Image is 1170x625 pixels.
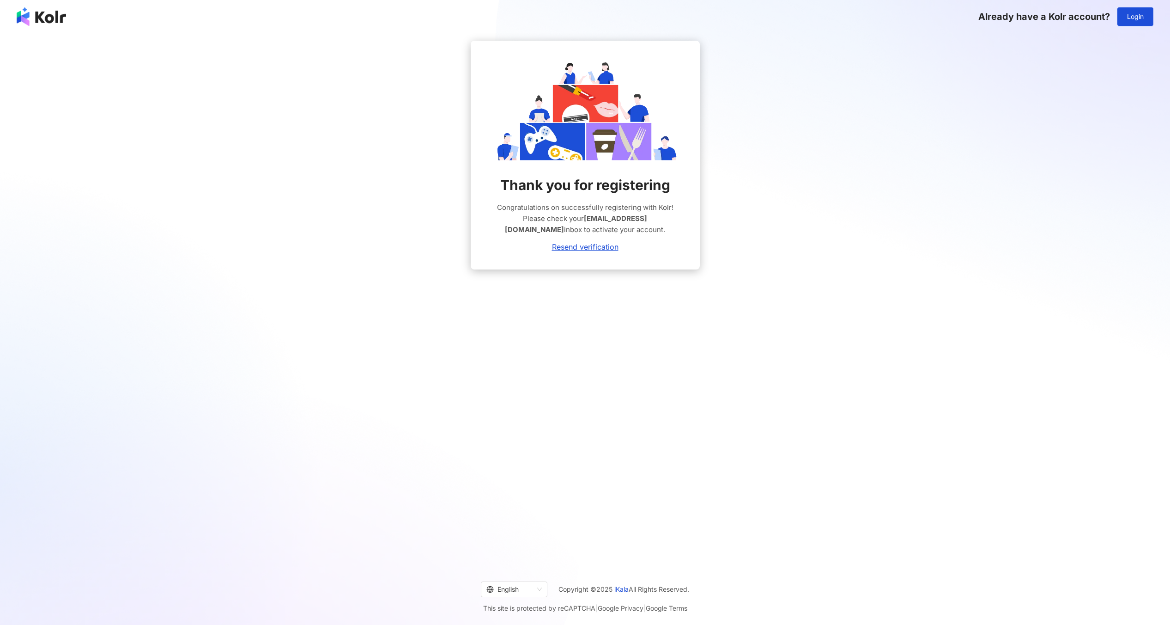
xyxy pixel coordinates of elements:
a: iKala [614,585,629,593]
img: logo [17,7,66,26]
span: Copyright © 2025 All Rights Reserved. [558,584,689,595]
button: Login [1117,7,1153,26]
img: register success [493,59,678,160]
span: [EMAIL_ADDRESS][DOMAIN_NAME] [505,214,647,234]
span: Congratulations on successfully registering with Kolr! Please check your inbox to activate your a... [493,202,678,235]
a: Google Terms [646,604,687,612]
span: | [643,604,646,612]
a: Google Privacy [598,604,643,612]
span: Already have a Kolr account? [978,11,1110,22]
span: | [595,604,598,612]
span: Thank you for registering [500,175,670,195]
span: Login [1127,13,1144,20]
a: Resend verification [552,243,618,251]
div: English [486,582,533,597]
span: This site is protected by reCAPTCHA [483,603,687,614]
